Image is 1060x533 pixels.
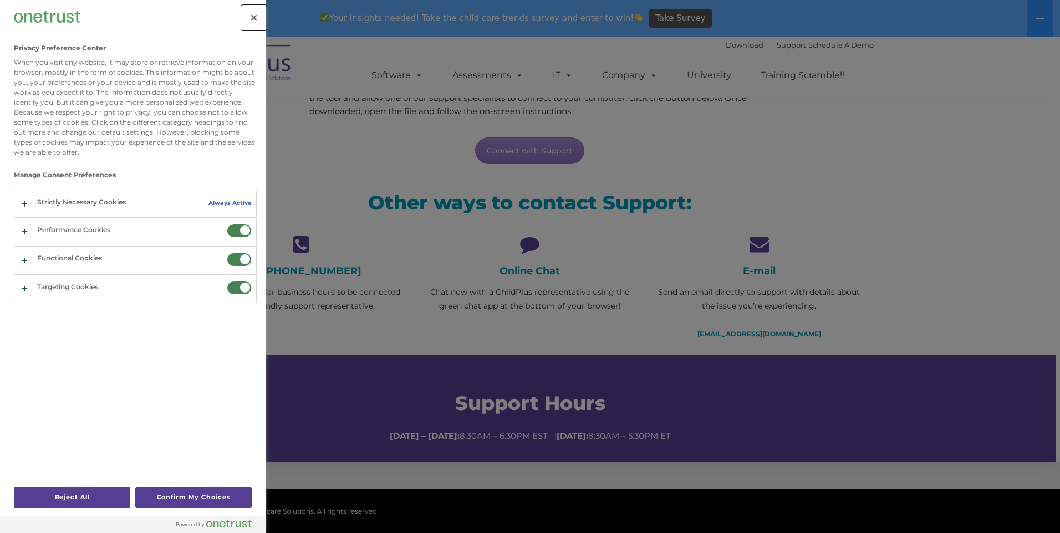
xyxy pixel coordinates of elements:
img: Company Logo [14,11,80,22]
div: When you visit any website, it may store or retrieve information on your browser, mostly in the f... [14,58,257,157]
img: Powered by OneTrust Opens in a new Tab [176,519,252,528]
div: Company Logo [14,6,80,28]
button: Close [242,6,266,30]
button: Confirm My Choices [135,487,252,508]
a: Powered by OneTrust Opens in a new Tab [176,519,261,533]
button: Reject All [14,487,130,508]
h2: Privacy Preference Center [14,44,106,52]
h3: Manage Consent Preferences [14,171,257,184]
